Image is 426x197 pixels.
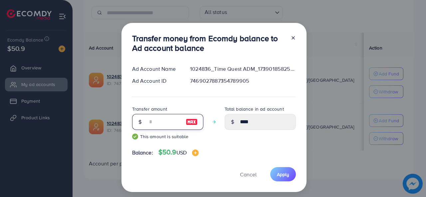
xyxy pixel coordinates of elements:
[270,167,296,181] button: Apply
[176,149,187,156] span: USD
[132,106,167,112] label: Transfer amount
[132,133,203,140] small: This amount is suitable
[132,134,138,140] img: guide
[127,77,185,85] div: Ad Account ID
[225,106,284,112] label: Total balance in ad account
[185,65,301,73] div: 1024836_Time Quest ADM_1739018582569
[232,167,265,181] button: Cancel
[186,118,198,126] img: image
[132,34,285,53] h3: Transfer money from Ecomdy balance to Ad account balance
[127,65,185,73] div: Ad Account Name
[240,171,257,178] span: Cancel
[132,149,153,156] span: Balance:
[158,148,199,156] h4: $50.9
[185,77,301,85] div: 7469027887354789905
[277,171,289,178] span: Apply
[192,149,199,156] img: image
